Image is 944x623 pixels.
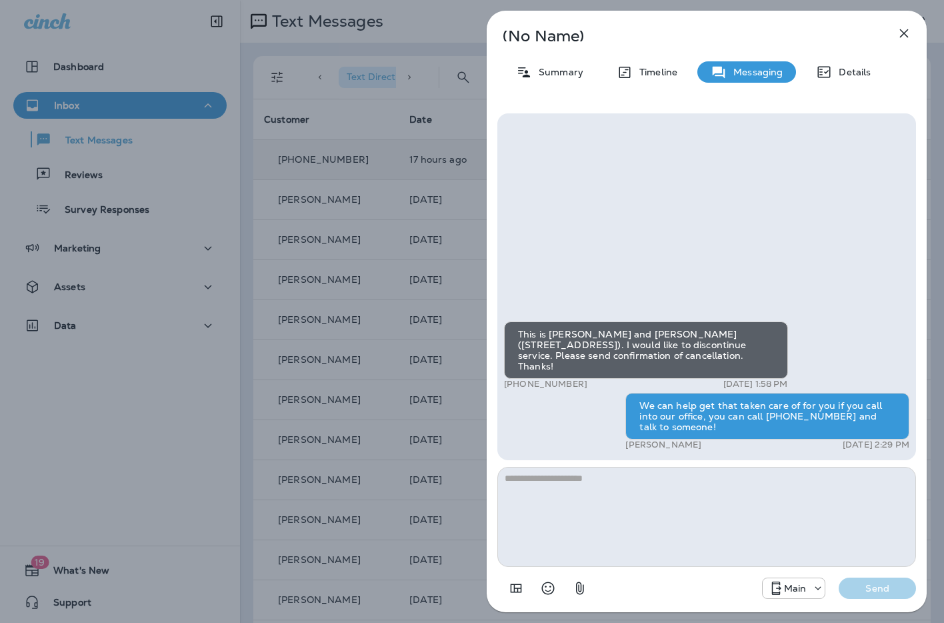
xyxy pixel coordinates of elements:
[625,393,909,440] div: We can help get that taken care of for you if you call into our office, you can call [PHONE_NUMBE...
[503,31,867,41] p: (No Name)
[532,67,583,77] p: Summary
[633,67,677,77] p: Timeline
[504,379,587,390] p: [PHONE_NUMBER]
[535,575,561,602] button: Select an emoji
[727,67,783,77] p: Messaging
[832,67,871,77] p: Details
[625,440,701,450] p: [PERSON_NAME]
[723,379,788,390] p: [DATE] 1:58 PM
[763,580,825,596] div: +1 (817) 482-3792
[503,575,529,602] button: Add in a premade template
[843,440,909,450] p: [DATE] 2:29 PM
[784,583,807,594] p: Main
[504,322,788,379] div: This is [PERSON_NAME] and [PERSON_NAME] ([STREET_ADDRESS]). I would like to discontinue service. ...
